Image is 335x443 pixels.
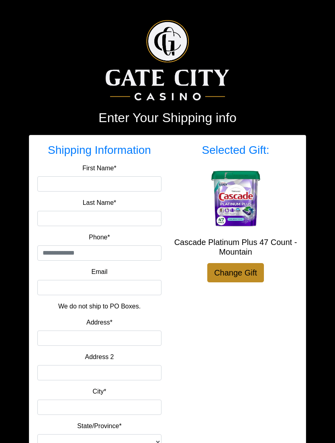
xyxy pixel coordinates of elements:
[204,167,268,231] img: Cascade Platinum Plus 47 Count - Mountain
[77,421,121,431] label: State/Province*
[86,318,112,327] label: Address*
[37,143,161,157] h3: Shipping Information
[174,237,298,257] h5: Cascade Platinum Plus 47 Count - Mountain
[91,267,107,277] label: Email
[85,352,114,362] label: Address 2
[43,302,155,311] p: We do not ship to PO Boxes.
[83,198,116,208] label: Last Name*
[82,163,116,173] label: First Name*
[89,233,110,242] label: Phone*
[174,143,298,157] h3: Selected Gift:
[29,110,306,125] h2: Enter Your Shipping info
[106,20,229,100] img: Logo
[207,263,264,282] a: Change Gift
[93,387,106,396] label: City*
